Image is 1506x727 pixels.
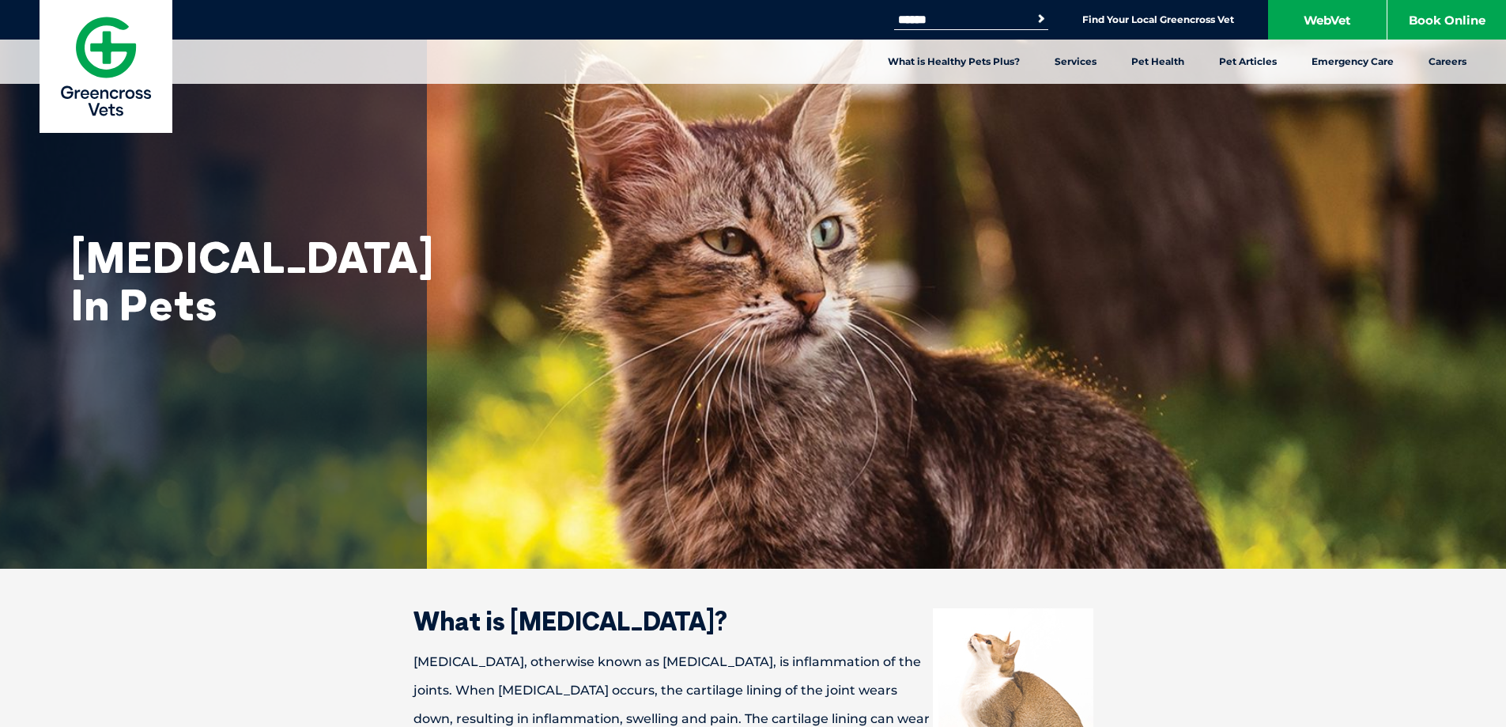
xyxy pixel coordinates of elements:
h2: What is [MEDICAL_DATA]? [358,608,1149,634]
h1: [MEDICAL_DATA] In Pets [71,233,387,328]
button: Search [1033,11,1049,27]
a: What is Healthy Pets Plus? [870,40,1037,84]
a: Emergency Care [1294,40,1411,84]
a: Pet Health [1114,40,1202,84]
a: Find Your Local Greencross Vet [1082,13,1234,26]
a: Services [1037,40,1114,84]
a: Careers [1411,40,1484,84]
a: Pet Articles [1202,40,1294,84]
